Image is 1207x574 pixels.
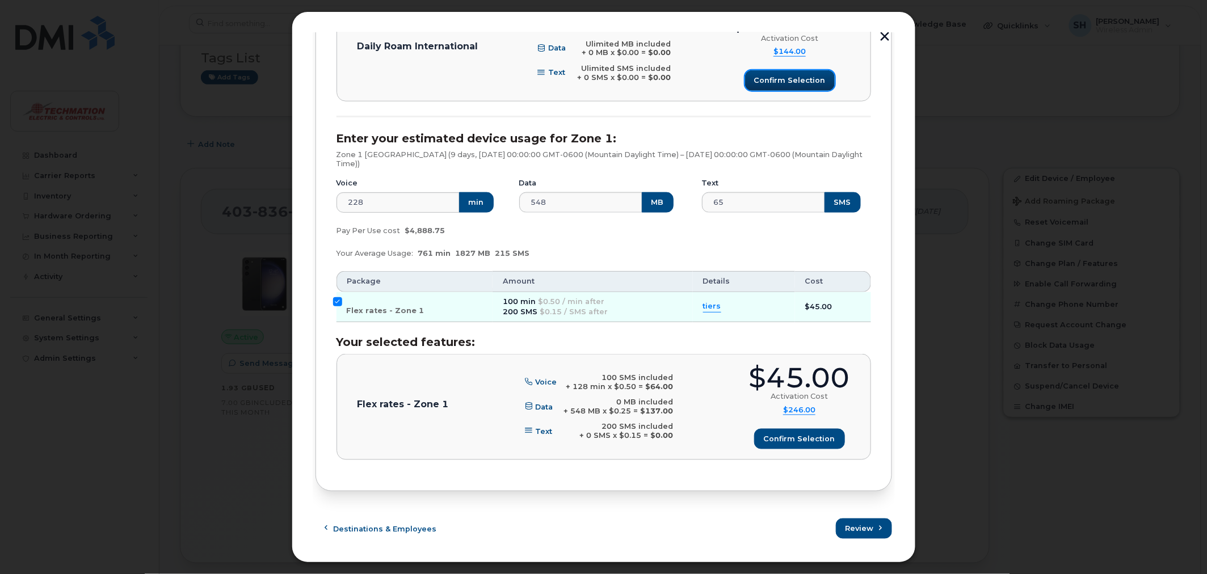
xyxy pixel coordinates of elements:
[764,434,835,445] span: Confirm selection
[456,249,491,258] span: 1827 MB
[493,271,692,292] th: Amount
[548,69,565,77] span: Text
[459,192,494,213] button: min
[358,42,478,51] p: Daily Roam International
[566,383,612,391] span: + 128 min x
[646,383,674,391] b: $64.00
[566,374,674,383] div: 100 SMS included
[536,378,557,387] span: Voice
[337,132,871,145] h3: Enter your estimated device usage for Zone 1:
[333,524,436,534] span: Destinations & Employees
[495,249,530,258] span: 215 SMS
[641,407,674,416] b: $137.00
[761,34,818,43] div: Activation Cost
[337,226,401,235] span: Pay Per Use cost
[564,398,674,407] div: 0 MB included
[795,292,871,323] td: $45.00
[642,192,674,213] button: MB
[540,307,608,316] span: $0.15 / SMS after
[577,64,671,73] div: Ulimited SMS included
[693,271,795,292] th: Details
[538,297,604,306] span: $0.50 / min after
[564,407,607,416] span: + 548 MB x
[651,432,674,440] b: $0.00
[337,249,414,258] span: Your Average Usage:
[730,6,850,34] div: $144.00
[337,179,358,188] label: Voice
[536,403,553,411] span: Data
[347,306,424,315] span: Flex rates - Zone 1
[418,249,451,258] span: 761 min
[648,48,671,57] b: $0.00
[754,75,826,86] span: Confirm selection
[703,301,721,312] summary: tiers
[580,423,674,432] div: 200 SMS included
[358,400,449,410] p: Flex rates - Zone 1
[749,365,850,392] div: $45.00
[609,407,638,416] span: $0.25 =
[754,429,845,449] button: Confirm selection
[580,432,617,440] span: + 0 SMS x
[783,406,815,416] summary: $246.00
[846,524,874,534] span: Review
[337,150,871,168] p: Zone 1 [GEOGRAPHIC_DATA] (9 days, [DATE] 00:00:00 GMT-0600 (Mountain Daylight Time) – [DATE] 00:0...
[548,44,566,53] span: Data
[825,192,861,213] button: SMS
[702,179,719,188] label: Text
[773,47,806,57] summary: $144.00
[333,297,342,306] input: Flex rates - Zone 1
[582,48,615,57] span: + 0 MB x
[836,518,892,539] button: Review
[648,73,671,82] b: $0.00
[405,226,445,235] span: $4,888.75
[503,297,536,306] span: 100 min
[620,432,649,440] span: $0.15 =
[536,427,553,436] span: Text
[771,392,828,402] div: Activation Cost
[615,383,644,391] span: $0.50 =
[577,73,615,82] span: + 0 SMS x
[617,73,646,82] span: $0.00 =
[519,179,537,188] label: Data
[795,271,871,292] th: Cost
[745,70,835,91] button: Confirm selection
[503,307,537,316] span: 200 SMS
[582,40,671,49] div: Ulimited MB included
[617,48,646,57] span: $0.00 =
[337,336,871,348] h3: Your selected features:
[337,271,493,292] th: Package
[316,518,447,539] button: Destinations & Employees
